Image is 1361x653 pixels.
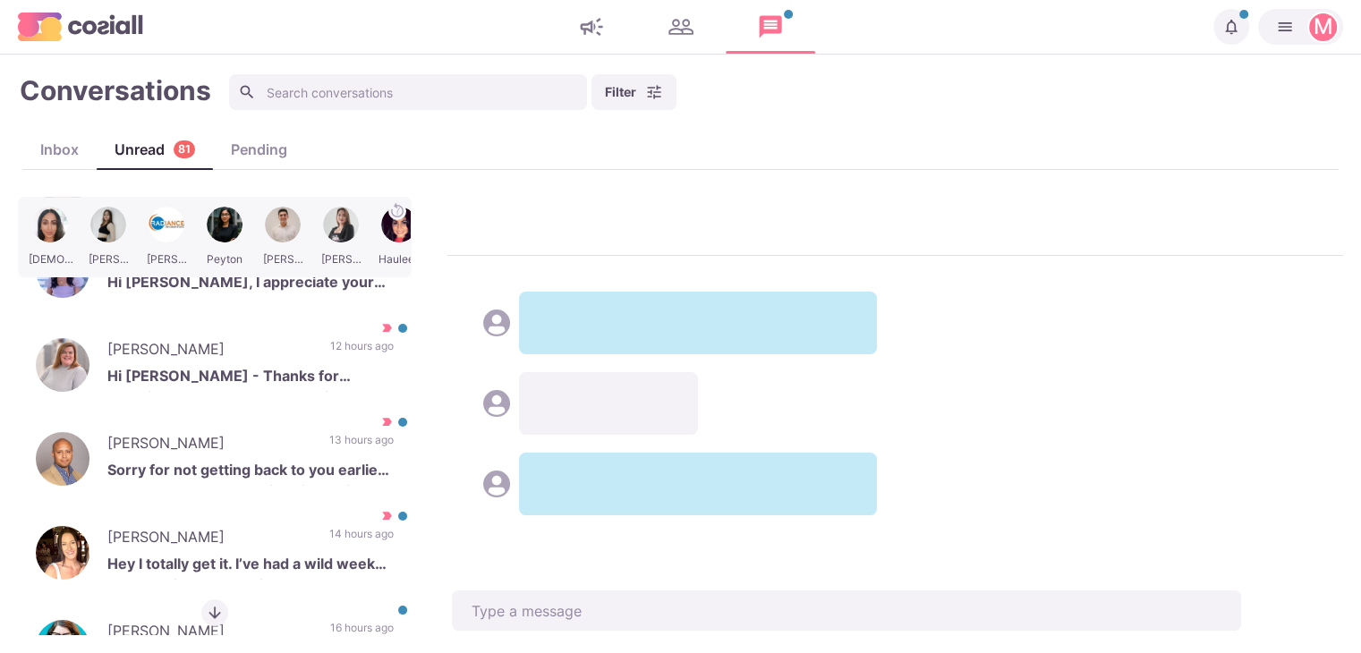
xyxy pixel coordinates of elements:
[107,459,394,486] p: Sorry for not getting back to you earlier. I would be open to a quick discussion on what opportun...
[107,553,394,580] p: Hey I totally get it. I’ve had a wild week already, sisted house in [GEOGRAPHIC_DATA] was shot up...
[18,13,143,40] img: logo
[1314,16,1333,38] div: Martin
[107,432,311,459] p: [PERSON_NAME]
[107,338,312,365] p: [PERSON_NAME]
[107,365,394,392] p: Hi [PERSON_NAME] - Thanks for reaching out, I am open to hearing about opportunities. Thanks [PER...
[1258,9,1343,45] button: Martin
[107,526,311,553] p: [PERSON_NAME]
[97,139,213,160] div: Unread
[330,620,394,647] p: 16 hours ago
[201,599,228,626] button: Return to active conversation
[1213,9,1249,45] button: Notifications
[591,74,676,110] button: Filter
[20,74,211,106] h1: Conversations
[213,139,305,160] div: Pending
[107,271,394,298] p: Hi [PERSON_NAME], I appreciate your message! I am pretty happy at [GEOGRAPHIC_DATA] at the moment...
[36,526,89,580] img: Robyn Britton
[36,338,89,392] img: Shea Enright
[229,74,587,110] input: Search conversations
[329,432,394,459] p: 13 hours ago
[330,338,394,365] p: 12 hours ago
[36,432,89,486] img: Adam Tapia
[178,141,191,158] p: 81
[329,526,394,553] p: 14 hours ago
[22,139,97,160] div: Inbox
[107,620,312,647] p: [PERSON_NAME]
